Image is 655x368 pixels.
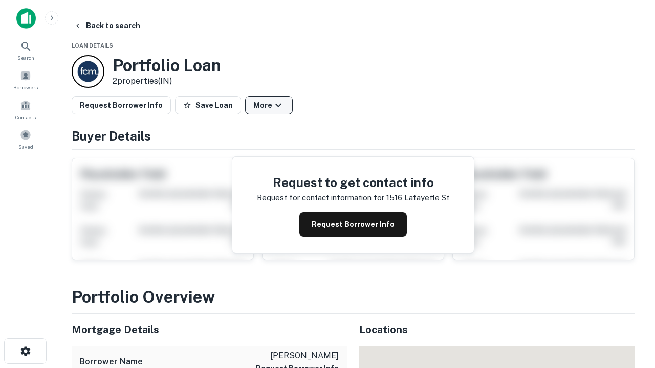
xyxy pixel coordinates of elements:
h4: Buyer Details [72,127,635,145]
button: Request Borrower Info [72,96,171,114]
h4: Request to get contact info [257,173,449,192]
h3: Portfolio Overview [72,285,635,309]
h6: Borrower Name [80,356,143,368]
button: More [245,96,293,114]
p: Request for contact information for [257,192,384,204]
h5: Mortgage Details [72,322,347,337]
a: Contacts [3,96,48,123]
span: Search [17,54,34,62]
a: Borrowers [3,66,48,94]
p: 1516 lafayette st [386,192,449,204]
img: capitalize-icon.png [16,8,36,29]
h5: Locations [359,322,635,337]
button: Back to search [70,16,144,35]
span: Loan Details [72,42,113,49]
h3: Portfolio Loan [113,56,221,75]
a: Saved [3,125,48,153]
span: Saved [18,143,33,151]
p: [PERSON_NAME] [256,350,339,362]
a: Search [3,36,48,64]
button: Request Borrower Info [299,212,407,237]
button: Save Loan [175,96,241,114]
iframe: Chat Widget [604,286,655,335]
span: Borrowers [13,83,38,91]
p: 2 properties (IN) [113,75,221,87]
span: Contacts [15,113,36,121]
